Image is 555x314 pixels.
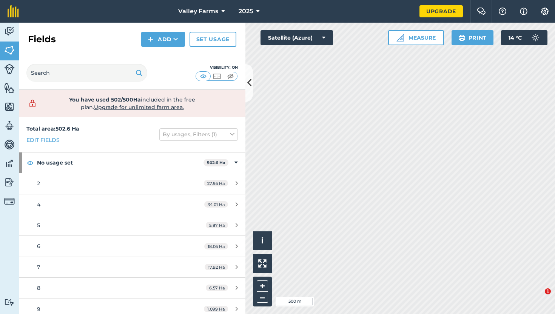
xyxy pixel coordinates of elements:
img: svg+xml;base64,PHN2ZyB4bWxucz0iaHR0cDovL3d3dy53My5vcmcvMjAwMC9zdmciIHdpZHRoPSI1NiIgaGVpZ2h0PSI2MC... [4,45,15,56]
iframe: Intercom live chat [529,288,547,306]
a: Set usage [190,32,236,47]
strong: 502.6 Ha [207,160,225,165]
img: fieldmargin Logo [8,5,19,17]
button: Measure [388,30,444,45]
img: svg+xml;base64,PHN2ZyB4bWxucz0iaHR0cDovL3d3dy53My5vcmcvMjAwMC9zdmciIHdpZHRoPSIxOSIgaGVpZ2h0PSIyNC... [458,33,466,42]
span: 1.099 Ha [204,306,228,312]
a: 618.05 Ha [19,236,245,256]
button: Print [452,30,494,45]
img: svg+xml;base64,PD94bWwgdmVyc2lvbj0iMS4wIiBlbmNvZGluZz0idXRmLTgiPz4KPCEtLSBHZW5lcmF0b3I6IEFkb2JlIE... [528,30,543,45]
a: 434.01 Ha [19,194,245,215]
a: Edit fields [26,136,60,144]
span: 6.57 Ha [206,285,228,291]
img: svg+xml;base64,PHN2ZyB4bWxucz0iaHR0cDovL3d3dy53My5vcmcvMjAwMC9zdmciIHdpZHRoPSI1NiIgaGVpZ2h0PSI2MC... [4,82,15,94]
h2: Fields [28,33,56,45]
a: 55.87 Ha [19,215,245,235]
span: 7 [37,264,40,271]
strong: You have used 502/500Ha [69,96,141,103]
img: Two speech bubbles overlapping with the left bubble in the forefront [477,8,486,15]
img: svg+xml;base64,PHN2ZyB4bWxucz0iaHR0cDovL3d3dy53My5vcmcvMjAwMC9zdmciIHdpZHRoPSI1MCIgaGVpZ2h0PSI0MC... [199,72,208,80]
button: + [257,280,268,292]
img: svg+xml;base64,PD94bWwgdmVyc2lvbj0iMS4wIiBlbmNvZGluZz0idXRmLTgiPz4KPCEtLSBHZW5lcmF0b3I6IEFkb2JlIE... [4,26,15,37]
img: svg+xml;base64,PD94bWwgdmVyc2lvbj0iMS4wIiBlbmNvZGluZz0idXRmLTgiPz4KPCEtLSBHZW5lcmF0b3I6IEFkb2JlIE... [4,64,15,74]
span: 5.87 Ha [206,222,228,228]
img: svg+xml;base64,PHN2ZyB4bWxucz0iaHR0cDovL3d3dy53My5vcmcvMjAwMC9zdmciIHdpZHRoPSI1MCIgaGVpZ2h0PSI0MC... [226,72,235,80]
a: 86.57 Ha [19,278,245,298]
img: svg+xml;base64,PD94bWwgdmVyc2lvbj0iMS4wIiBlbmNvZGluZz0idXRmLTgiPz4KPCEtLSBHZW5lcmF0b3I6IEFkb2JlIE... [4,196,15,206]
img: A question mark icon [498,8,507,15]
span: i [261,236,264,245]
span: 2 [37,180,40,187]
img: svg+xml;base64,PD94bWwgdmVyc2lvbj0iMS4wIiBlbmNvZGluZz0idXRmLTgiPz4KPCEtLSBHZW5lcmF0b3I6IEFkb2JlIE... [4,139,15,150]
img: A cog icon [540,8,549,15]
button: i [253,231,272,250]
button: Add [141,32,185,47]
input: Search [26,64,147,82]
img: svg+xml;base64,PD94bWwgdmVyc2lvbj0iMS4wIiBlbmNvZGluZz0idXRmLTgiPz4KPCEtLSBHZW5lcmF0b3I6IEFkb2JlIE... [4,299,15,306]
span: 9 [37,306,40,312]
img: svg+xml;base64,PHN2ZyB4bWxucz0iaHR0cDovL3d3dy53My5vcmcvMjAwMC9zdmciIHdpZHRoPSIxOSIgaGVpZ2h0PSIyNC... [136,68,143,77]
a: 227.95 Ha [19,173,245,194]
strong: No usage set [37,152,203,173]
img: svg+xml;base64,PHN2ZyB4bWxucz0iaHR0cDovL3d3dy53My5vcmcvMjAwMC9zdmciIHdpZHRoPSI1MCIgaGVpZ2h0PSI0MC... [212,72,222,80]
img: svg+xml;base64,PHN2ZyB4bWxucz0iaHR0cDovL3d3dy53My5vcmcvMjAwMC9zdmciIHdpZHRoPSI1NiIgaGVpZ2h0PSI2MC... [4,101,15,112]
span: Valley Farms [178,7,218,16]
img: svg+xml;base64,PD94bWwgdmVyc2lvbj0iMS4wIiBlbmNvZGluZz0idXRmLTgiPz4KPCEtLSBHZW5lcmF0b3I6IEFkb2JlIE... [4,177,15,188]
img: svg+xml;base64,PHN2ZyB4bWxucz0iaHR0cDovL3d3dy53My5vcmcvMjAwMC9zdmciIHdpZHRoPSIxOCIgaGVpZ2h0PSIyNC... [27,158,34,167]
img: svg+xml;base64,PD94bWwgdmVyc2lvbj0iMS4wIiBlbmNvZGluZz0idXRmLTgiPz4KPCEtLSBHZW5lcmF0b3I6IEFkb2JlIE... [25,99,40,108]
img: svg+xml;base64,PHN2ZyB4bWxucz0iaHR0cDovL3d3dy53My5vcmcvMjAwMC9zdmciIHdpZHRoPSIxNyIgaGVpZ2h0PSIxNy... [520,7,527,16]
strong: Total area : 502.6 Ha [26,125,79,132]
img: Ruler icon [396,34,404,42]
span: 2025 [239,7,253,16]
span: Upgrade for unlimited farm area. [94,104,184,111]
span: 8 [37,285,40,291]
button: Satellite (Azure) [261,30,333,45]
img: svg+xml;base64,PD94bWwgdmVyc2lvbj0iMS4wIiBlbmNvZGluZz0idXRmLTgiPz4KPCEtLSBHZW5lcmF0b3I6IEFkb2JlIE... [4,120,15,131]
img: svg+xml;base64,PD94bWwgdmVyc2lvbj0iMS4wIiBlbmNvZGluZz0idXRmLTgiPz4KPCEtLSBHZW5lcmF0b3I6IEFkb2JlIE... [4,158,15,169]
div: Visibility: On [196,65,238,71]
span: included in the free plan . [52,96,213,111]
span: 17.92 Ha [205,264,228,270]
a: 717.92 Ha [19,257,245,277]
button: – [257,292,268,303]
span: 34.01 Ha [204,201,228,208]
a: Upgrade [419,5,463,17]
img: svg+xml;base64,PHN2ZyB4bWxucz0iaHR0cDovL3d3dy53My5vcmcvMjAwMC9zdmciIHdpZHRoPSIxNCIgaGVpZ2h0PSIyNC... [148,35,153,44]
a: You have used 502/500Haincluded in the free plan.Upgrade for unlimited farm area. [25,96,239,111]
span: 4 [37,201,40,208]
button: 14 °C [501,30,547,45]
span: 14 ° C [509,30,522,45]
img: Four arrows, one pointing top left, one top right, one bottom right and the last bottom left [258,259,267,268]
span: 5 [37,222,40,229]
button: By usages, Filters (1) [159,128,238,140]
div: No usage set502.6 Ha [19,152,245,173]
span: 18.05 Ha [204,243,228,249]
span: 6 [37,243,40,249]
span: 27.95 Ha [204,180,228,186]
span: 1 [545,288,551,294]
